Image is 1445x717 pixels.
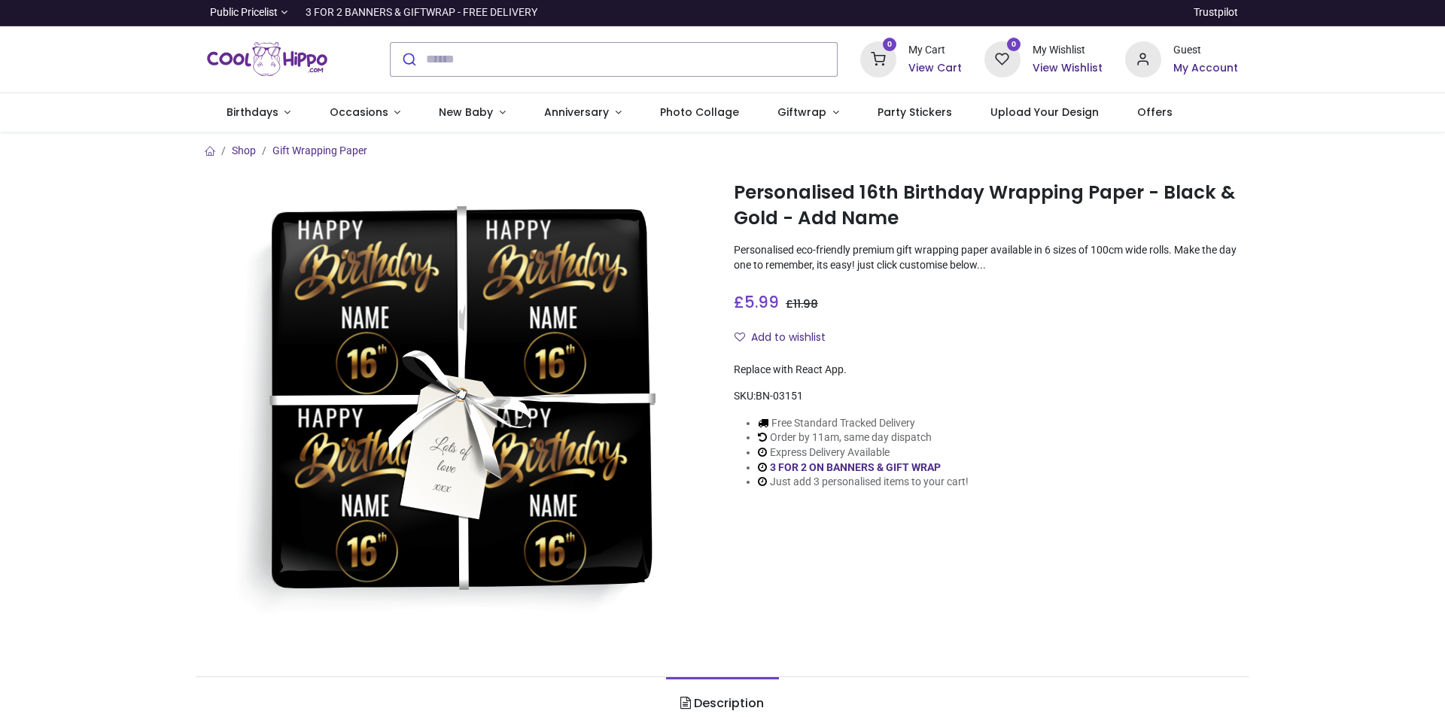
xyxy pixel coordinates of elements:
[786,296,818,311] span: £
[1033,61,1103,76] a: View Wishlist
[758,93,858,132] a: Giftwrap
[1173,61,1238,76] a: My Account
[207,38,327,81] a: Logo of Cool Hippo
[878,105,952,120] span: Party Stickers
[770,461,941,473] a: 3 FOR 2 ON BANNERS & GIFT WRAP
[990,105,1099,120] span: Upload Your Design
[207,93,310,132] a: Birthdays
[1033,43,1103,58] div: My Wishlist
[310,93,420,132] a: Occasions
[1194,5,1238,20] a: Trustpilot
[735,332,745,342] i: Add to wishlist
[210,5,278,20] span: Public Pricelist
[227,105,278,120] span: Birthdays
[758,475,969,490] li: Just add 3 personalised items to your cart!
[793,296,818,311] span: 11.98
[758,430,969,445] li: Order by 11am, same day dispatch
[1007,38,1021,52] sup: 0
[734,363,1238,378] div: Replace with React App.
[207,38,327,81] img: Cool Hippo
[734,180,1238,232] h1: Personalised 16th Birthday Wrapping Paper - Black & Gold - Add Name
[756,390,803,402] span: BN-03151
[734,243,1238,272] p: Personalised eco-friendly premium gift wrapping paper available in 6 sizes of 100cm wide rolls. M...
[777,105,826,120] span: Giftwrap
[758,445,969,460] li: Express Delivery Available
[744,291,779,313] span: 5.99
[232,144,256,156] a: Shop
[233,177,685,628] img: Personalised 16th Birthday Wrapping Paper - Black & Gold - Add Name
[544,105,609,120] span: Anniversary
[330,105,388,120] span: Occasions
[391,43,426,76] button: Submit
[306,5,537,20] div: 3 FOR 2 BANNERS & GIFTWRAP - FREE DELIVERY
[660,105,739,120] span: Photo Collage
[908,43,962,58] div: My Cart
[439,105,493,120] span: New Baby
[420,93,525,132] a: New Baby
[758,416,969,431] li: Free Standard Tracked Delivery
[734,389,1238,404] div: SKU:
[860,52,896,64] a: 0
[207,5,287,20] a: Public Pricelist
[908,61,962,76] a: View Cart
[272,144,367,156] a: Gift Wrapping Paper
[883,38,897,52] sup: 0
[734,325,838,351] button: Add to wishlistAdd to wishlist
[1137,105,1173,120] span: Offers
[525,93,640,132] a: Anniversary
[984,52,1021,64] a: 0
[1173,43,1238,58] div: Guest
[734,291,779,313] span: £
